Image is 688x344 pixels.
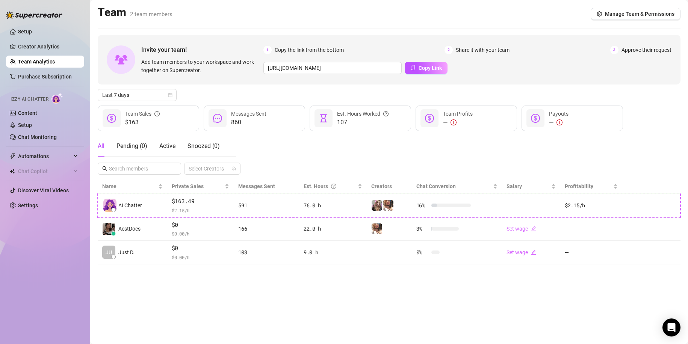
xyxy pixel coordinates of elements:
[103,199,116,212] img: izzy-ai-chatter-avatar-DDCN_rTZ.svg
[18,150,71,162] span: Automations
[549,111,569,117] span: Payouts
[565,183,593,189] span: Profitability
[507,249,536,255] a: Set wageedit
[103,223,115,235] img: AestDoes
[275,46,344,54] span: Copy the link from the bottom
[419,65,442,71] span: Copy Link
[621,46,671,54] span: Approve their request
[118,248,135,256] span: Just D.
[107,114,116,123] span: dollar-circle
[130,11,172,18] span: 2 team members
[337,118,389,127] span: 107
[416,201,428,210] span: 16 %
[213,114,222,123] span: message
[416,248,428,256] span: 0 %
[531,250,536,255] span: edit
[263,46,272,54] span: 1
[172,207,230,214] span: $ 2.15 /h
[98,179,167,194] th: Name
[18,122,32,128] a: Setup
[304,248,363,256] div: 9.0 h
[98,142,104,151] div: All
[238,248,294,256] div: 103
[10,169,15,174] img: Chat Copilot
[18,59,55,65] a: Team Analytics
[18,187,69,193] a: Discover Viral Videos
[456,46,510,54] span: Share it with your team
[10,153,16,159] span: thunderbolt
[118,225,141,233] span: AestDoes
[116,142,147,151] div: Pending ( 0 )
[304,225,363,233] div: 22.0 h
[304,201,363,210] div: 76.0 h
[6,11,62,19] img: logo-BBDzfeDw.svg
[51,93,63,104] img: AI Chatter
[331,182,336,190] span: question-circle
[383,200,393,211] img: Aest
[159,142,175,149] span: Active
[304,182,357,190] div: Est. Hours
[172,253,230,261] span: $ 0.00 /h
[337,110,389,118] div: Est. Hours Worked
[451,119,457,125] span: exclamation-circle
[168,93,172,97] span: calendar
[367,179,411,194] th: Creators
[560,241,622,264] td: —
[425,114,434,123] span: dollar-circle
[549,118,569,127] div: —
[507,226,536,232] a: Set wageedit
[102,89,172,101] span: Last 7 days
[154,110,160,118] span: info-circle
[18,74,72,80] a: Purchase Subscription
[118,201,142,210] span: AI Chatter
[172,183,204,189] span: Private Sales
[18,110,37,116] a: Content
[172,220,230,229] span: $0
[531,226,536,231] span: edit
[662,318,680,336] div: Open Intercom Messenger
[410,65,416,70] span: copy
[109,164,171,173] input: Search members
[605,11,674,17] span: Manage Team & Permissions
[610,46,618,54] span: 3
[597,11,602,17] span: setting
[238,183,275,189] span: Messages Sent
[172,244,230,253] span: $0
[416,225,428,233] span: 3 %
[560,217,622,241] td: —
[18,41,78,53] a: Creator Analytics
[531,114,540,123] span: dollar-circle
[383,110,389,118] span: question-circle
[125,110,160,118] div: Team Sales
[18,202,38,208] a: Settings
[238,225,294,233] div: 166
[125,118,160,127] span: $163
[556,119,562,125] span: exclamation-circle
[18,29,32,35] a: Setup
[98,5,172,20] h2: Team
[187,142,220,149] span: Snoozed ( 0 )
[231,118,266,127] span: 860
[507,183,522,189] span: Salary
[18,165,71,177] span: Chat Copilot
[565,201,618,210] div: $2.15 /h
[443,111,473,117] span: Team Profits
[106,248,112,256] span: JU
[238,201,294,210] div: 591
[172,230,230,237] span: $ 0.00 /h
[443,118,473,127] div: —
[372,223,382,234] img: Aest
[11,96,48,103] span: Izzy AI Chatter
[405,62,448,74] button: Copy Link
[102,166,107,171] span: search
[102,182,157,190] span: Name
[319,114,328,123] span: hourglass
[231,111,266,117] span: Messages Sent
[416,183,456,189] span: Chat Conversion
[232,166,236,171] span: team
[141,45,263,54] span: Invite your team!
[172,197,230,206] span: $163.49
[18,134,57,140] a: Chat Monitoring
[445,46,453,54] span: 2
[372,200,382,211] img: Aest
